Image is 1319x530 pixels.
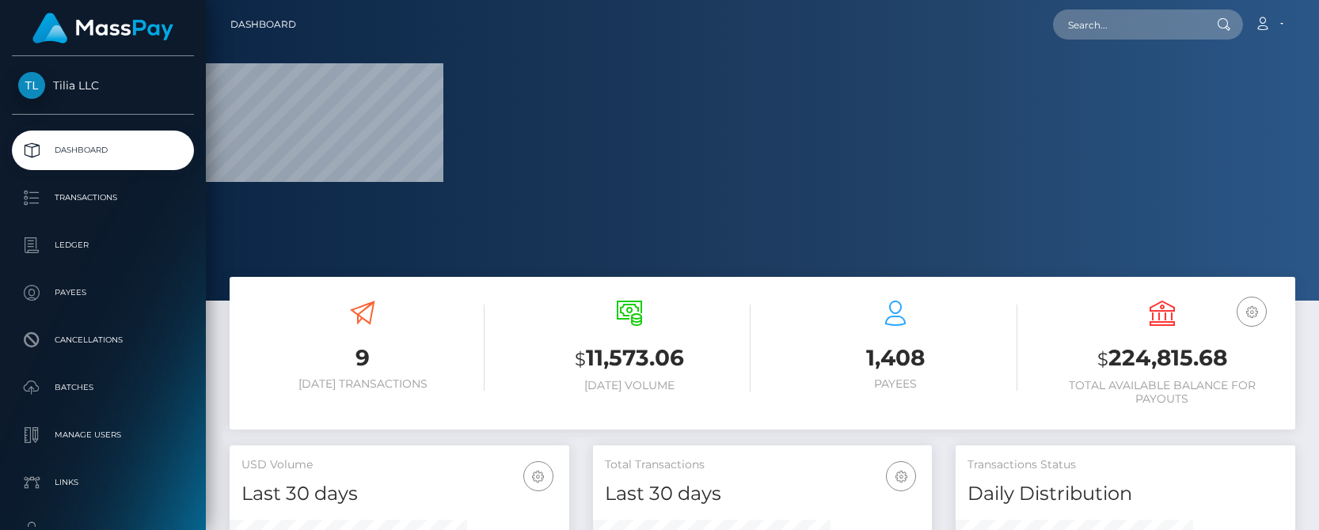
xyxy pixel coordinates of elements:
[1041,343,1284,375] h3: 224,815.68
[967,480,1283,508] h4: Daily Distribution
[605,480,921,508] h4: Last 30 days
[241,377,485,391] h6: [DATE] Transactions
[241,343,485,373] h3: 9
[18,423,188,447] p: Manage Users
[18,471,188,494] p: Links
[32,13,173,44] img: MassPay Logo
[18,138,188,162] p: Dashboard
[508,379,751,392] h6: [DATE] Volume
[12,415,194,455] a: Manage Users
[1041,379,1284,406] h6: Total Available Balance for Payouts
[12,368,194,407] a: Batches
[1097,348,1108,370] small: $
[12,178,194,218] a: Transactions
[508,343,751,375] h3: 11,573.06
[12,273,194,312] a: Payees
[18,281,188,305] p: Payees
[18,186,188,210] p: Transactions
[967,457,1283,473] h5: Transactions Status
[774,377,1017,391] h6: Payees
[241,457,557,473] h5: USD Volume
[18,376,188,399] p: Batches
[241,480,557,508] h4: Last 30 days
[12,463,194,502] a: Links
[18,233,188,257] p: Ledger
[12,78,194,93] span: Tilia LLC
[12,320,194,360] a: Cancellations
[605,457,921,473] h5: Total Transactions
[774,343,1017,373] h3: 1,408
[12,131,194,170] a: Dashboard
[18,328,188,352] p: Cancellations
[575,348,586,370] small: $
[18,72,45,99] img: Tilia LLC
[230,8,296,41] a: Dashboard
[1053,9,1202,40] input: Search...
[12,225,194,265] a: Ledger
